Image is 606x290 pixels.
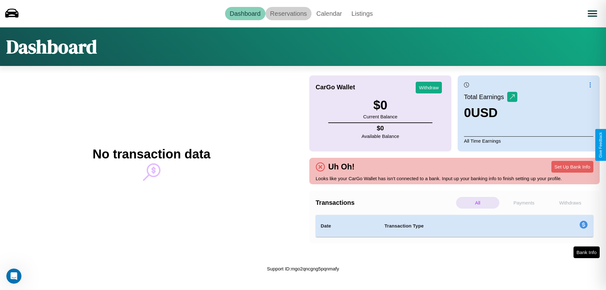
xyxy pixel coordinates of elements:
p: Payments [502,197,546,209]
h4: Transactions [316,199,454,206]
button: Set Up Bank Info [551,161,593,173]
a: Listings [347,7,377,20]
h4: Uh Oh! [325,162,358,171]
h3: 0 USD [464,106,517,120]
a: Reservations [265,7,312,20]
h2: No transaction data [92,147,210,161]
h4: CarGo Wallet [316,84,355,91]
button: Bank Info [573,246,600,258]
p: Looks like your CarGo Wallet has isn't connected to a bank. Input up your banking info to finish ... [316,174,593,183]
p: Withdraws [549,197,592,209]
p: All Time Earnings [464,136,593,145]
a: Dashboard [225,7,265,20]
p: All [456,197,499,209]
a: Calendar [312,7,347,20]
p: Available Balance [362,132,399,140]
iframe: Intercom live chat [6,269,21,284]
div: Give Feedback [598,132,603,158]
p: Support ID: mgo2qncgng5pqnmafy [267,264,339,273]
p: Current Balance [363,112,397,121]
button: Open menu [584,5,601,22]
h4: $ 0 [362,125,399,132]
h1: Dashboard [6,34,97,60]
button: Withdraw [416,82,442,93]
h3: $ 0 [363,98,397,112]
table: simple table [316,215,593,237]
h4: Transaction Type [384,222,528,230]
h4: Date [321,222,374,230]
p: Total Earnings [464,91,507,103]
